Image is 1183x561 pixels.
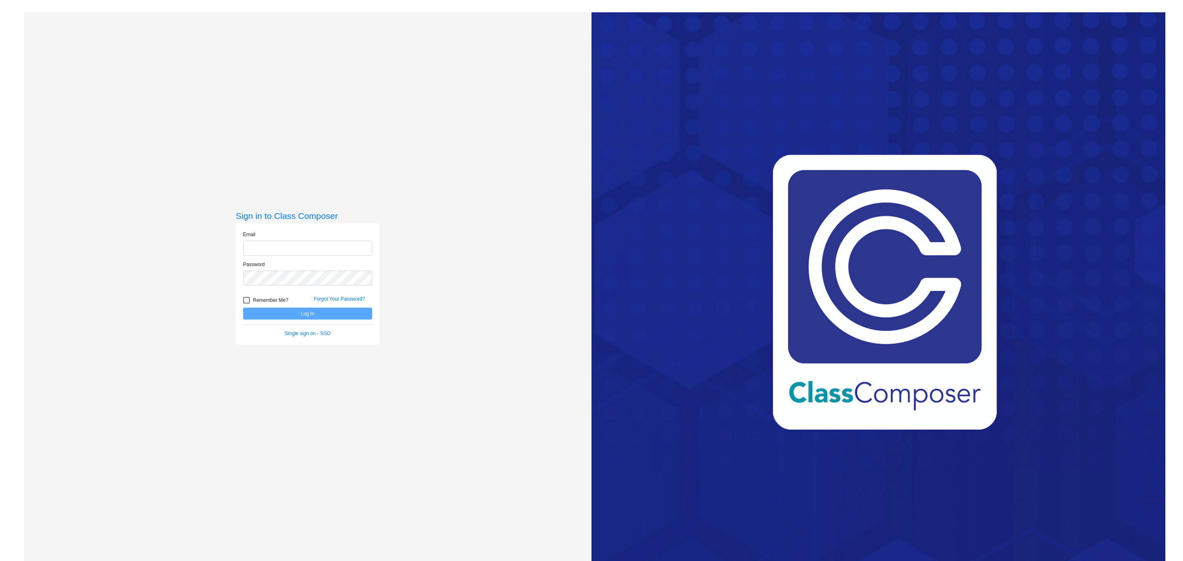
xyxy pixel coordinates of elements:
[236,211,380,221] h3: Sign in to Class Composer
[285,331,330,336] a: Single sign on - SSO
[243,231,255,238] label: Email
[243,261,265,268] label: Password
[253,295,288,305] span: Remember Me?
[314,296,365,302] a: Forgot Your Password?
[243,308,372,320] button: Log In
